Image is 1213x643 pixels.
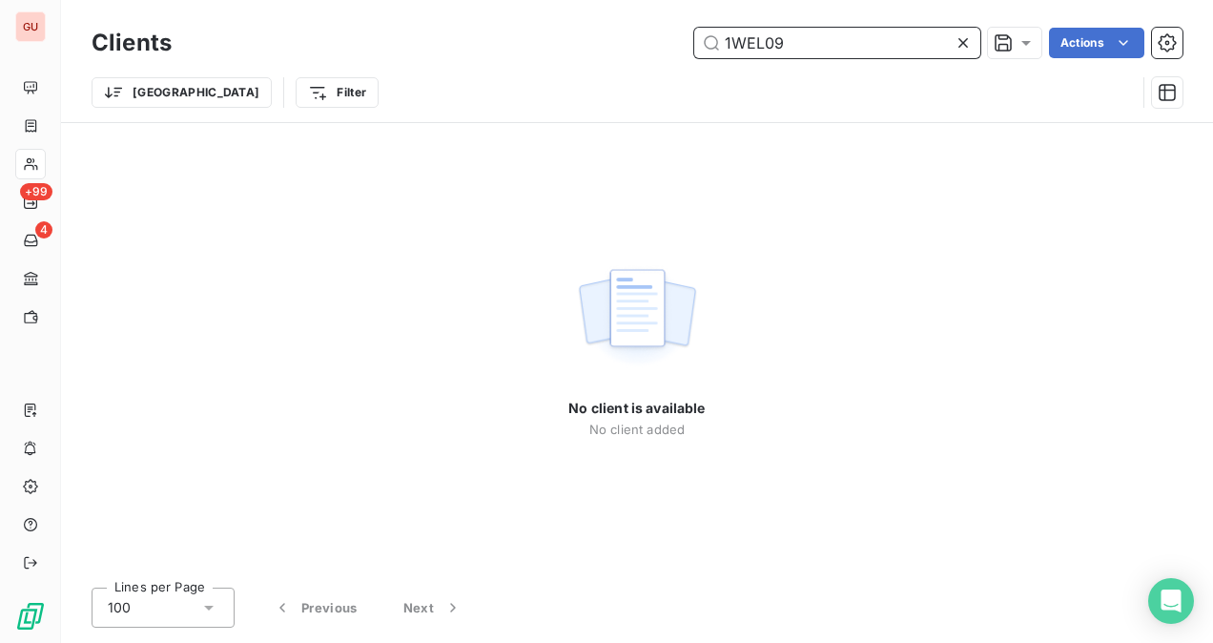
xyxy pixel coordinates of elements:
h3: Clients [92,26,172,60]
div: GU [15,11,46,42]
input: Search [694,28,980,58]
div: Open Intercom Messenger [1148,578,1194,624]
button: Previous [250,588,380,628]
span: No client added [589,422,685,437]
button: [GEOGRAPHIC_DATA] [92,77,272,108]
button: Filter [296,77,379,108]
img: empty state [576,259,698,377]
span: No client is available [568,399,705,418]
button: Actions [1049,28,1144,58]
span: 100 [108,598,131,617]
img: Logo LeanPay [15,601,46,632]
button: Next [380,588,485,628]
span: +99 [20,183,52,200]
span: 4 [35,221,52,239]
